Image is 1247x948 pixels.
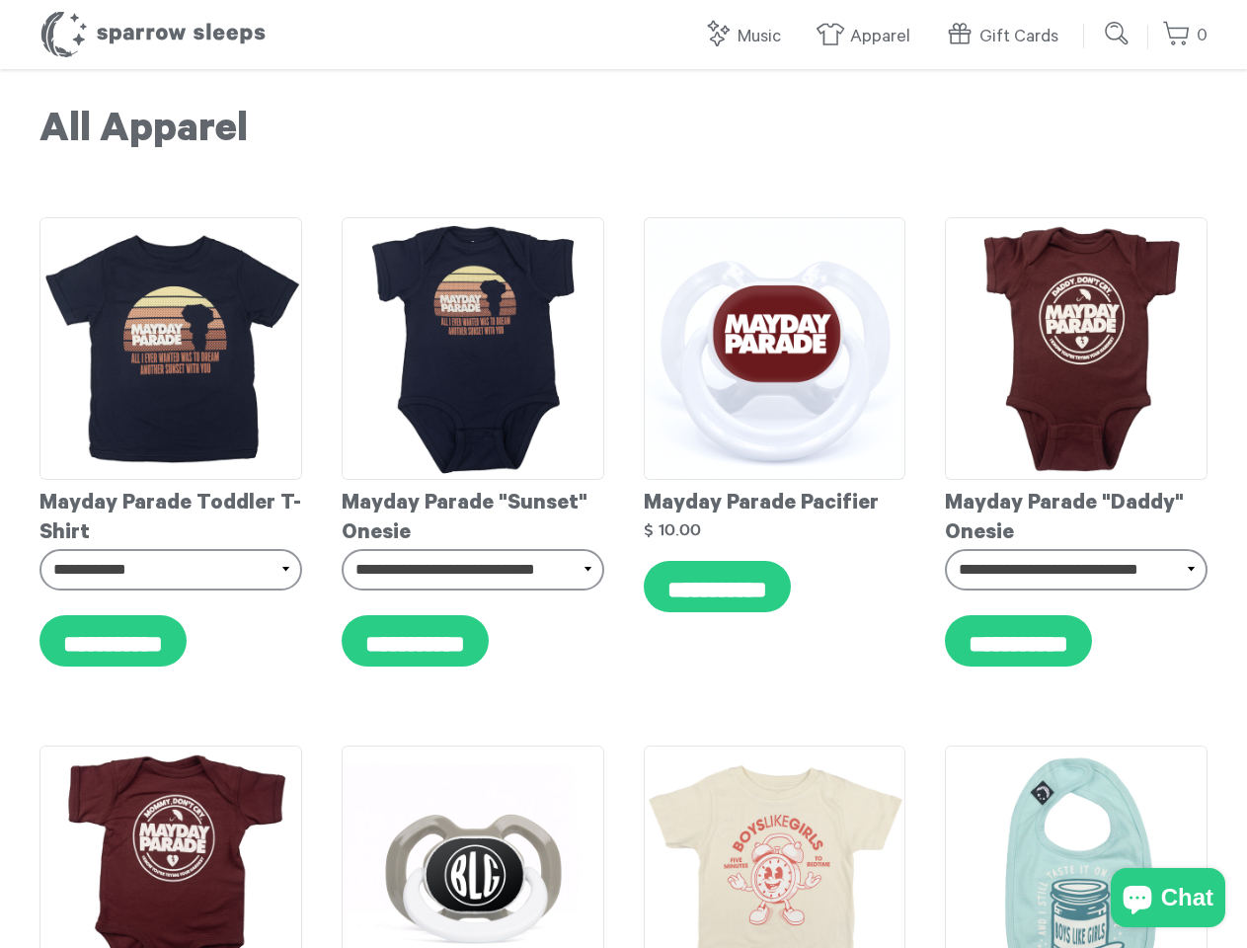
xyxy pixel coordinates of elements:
[39,10,267,59] h1: Sparrow Sleeps
[703,16,791,58] a: Music
[39,480,302,549] div: Mayday Parade Toddler T-Shirt
[1162,15,1208,57] a: 0
[39,109,1208,158] h1: All Apparel
[945,480,1208,549] div: Mayday Parade "Daddy" Onesie
[644,521,701,538] strong: $ 10.00
[1098,14,1137,53] input: Submit
[816,16,920,58] a: Apparel
[39,217,302,480] img: MaydayParade-SunsetToddlerT-shirt_grande.png
[945,16,1068,58] a: Gift Cards
[1105,868,1231,932] inbox-online-store-chat: Shopify online store chat
[644,217,906,480] img: MaydayParadePacifierMockup_grande.png
[342,480,604,549] div: Mayday Parade "Sunset" Onesie
[945,217,1208,480] img: Mayday_Parade_-_Daddy_Onesie_grande.png
[342,217,604,480] img: MaydayParade-SunsetOnesie_grande.png
[644,480,906,519] div: Mayday Parade Pacifier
